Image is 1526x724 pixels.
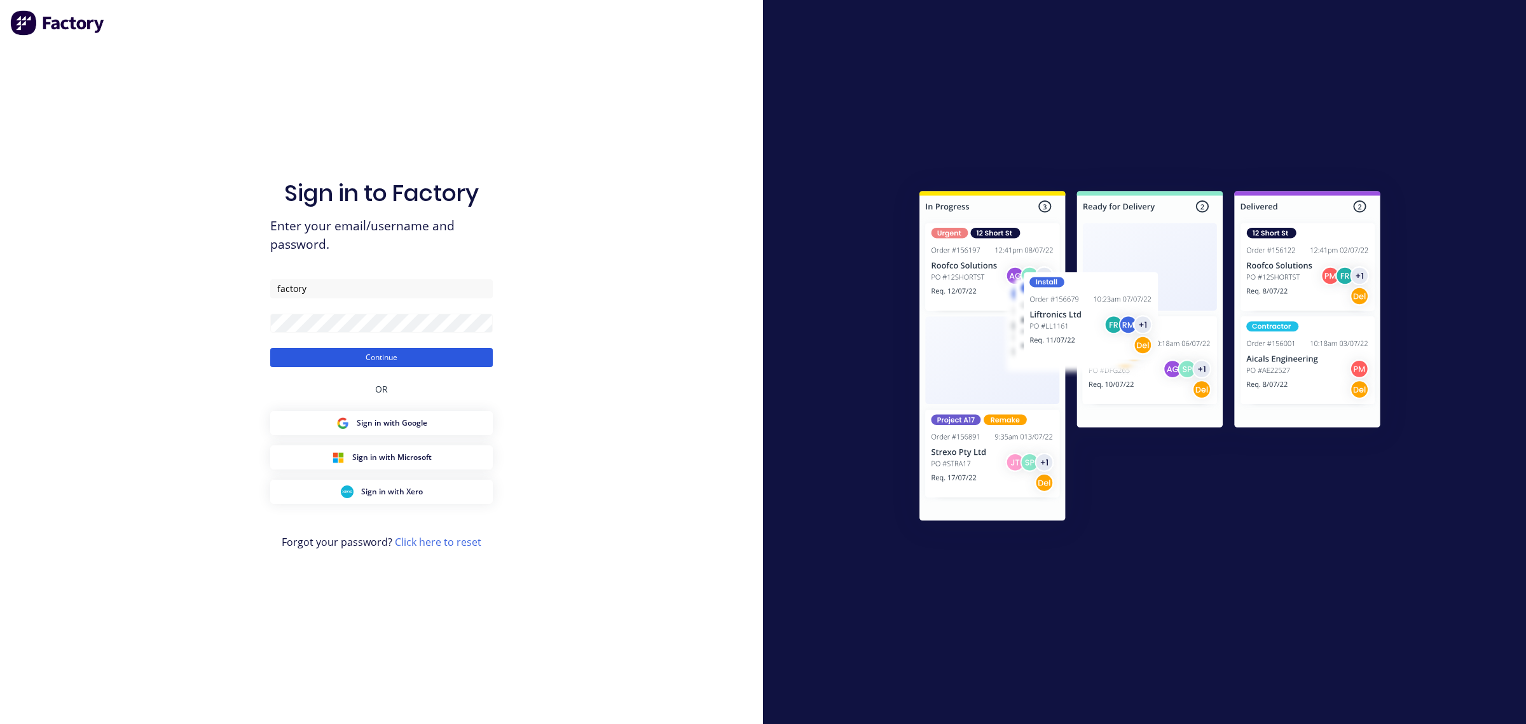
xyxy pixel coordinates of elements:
[395,535,481,549] a: Click here to reset
[357,417,427,429] span: Sign in with Google
[361,486,423,498] span: Sign in with Xero
[284,179,479,207] h1: Sign in to Factory
[270,445,493,470] button: Microsoft Sign inSign in with Microsoft
[332,451,345,464] img: Microsoft Sign in
[270,411,493,435] button: Google Sign inSign in with Google
[352,452,432,463] span: Sign in with Microsoft
[282,534,481,550] span: Forgot your password?
[375,367,388,411] div: OR
[270,348,493,367] button: Continue
[341,485,354,498] img: Xero Sign in
[270,217,493,254] span: Enter your email/username and password.
[336,417,349,429] img: Google Sign in
[270,279,493,298] input: Email/Username
[10,10,106,36] img: Factory
[891,165,1408,551] img: Sign in
[270,480,493,504] button: Xero Sign inSign in with Xero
